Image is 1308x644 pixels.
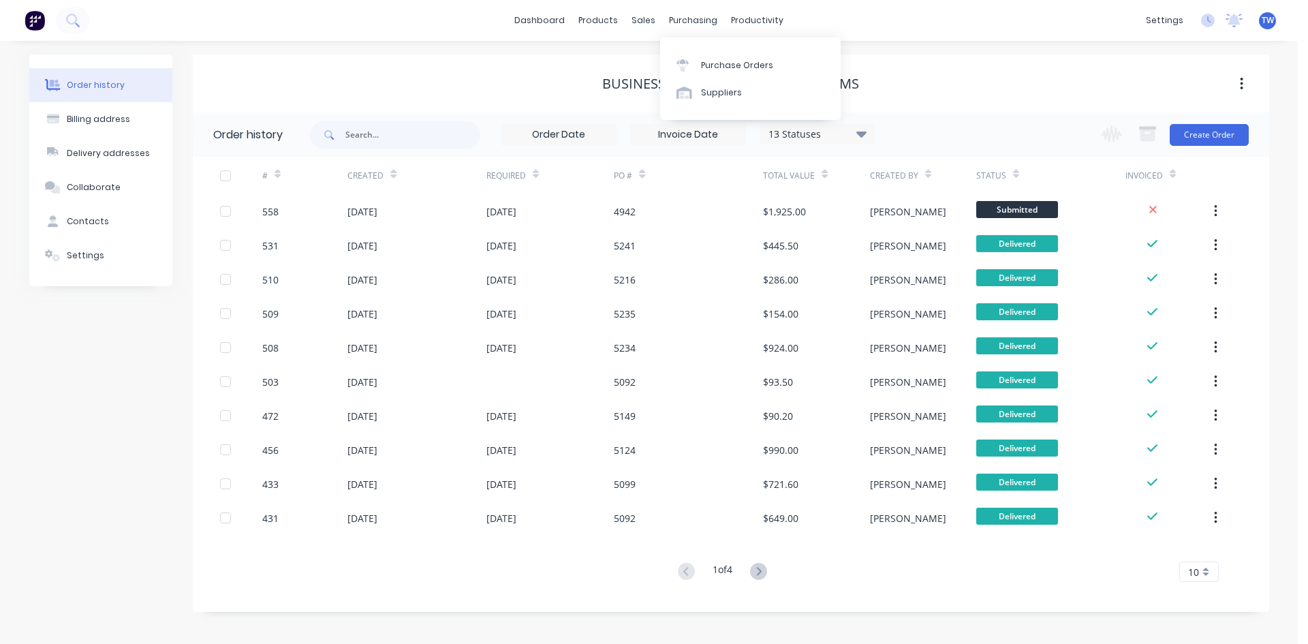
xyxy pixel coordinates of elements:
div: Created By [870,157,976,194]
div: [DATE] [486,341,516,355]
div: 558 [262,204,279,219]
div: [PERSON_NAME] [870,375,946,389]
div: 509 [262,307,279,321]
div: Collaborate [67,181,121,194]
div: 510 [262,273,279,287]
div: 431 [262,511,279,525]
div: [DATE] [347,409,377,423]
div: [PERSON_NAME] [870,477,946,491]
div: # [262,170,268,182]
span: Delivered [976,303,1058,320]
div: Settings [67,249,104,262]
div: sales [625,10,662,31]
div: Total Value [763,157,869,194]
div: $924.00 [763,341,798,355]
button: Billing address [29,102,172,136]
div: Status [976,170,1006,182]
div: Created [347,170,384,182]
div: Total Value [763,170,815,182]
div: 4942 [614,204,636,219]
div: [PERSON_NAME] [870,409,946,423]
div: Invoiced [1125,157,1211,194]
a: Purchase Orders [660,51,841,78]
span: Submitted [976,201,1058,218]
div: Contacts [67,215,109,228]
button: Contacts [29,204,172,239]
div: settings [1139,10,1190,31]
button: Collaborate [29,170,172,204]
input: Order Date [501,125,616,145]
div: [DATE] [486,443,516,457]
span: Delivered [976,474,1058,491]
div: purchasing [662,10,724,31]
img: Factory [25,10,45,31]
span: Delivered [976,371,1058,388]
div: 531 [262,239,279,253]
div: $1,925.00 [763,204,806,219]
div: Billing address [67,113,130,125]
div: [PERSON_NAME] [870,443,946,457]
div: $286.00 [763,273,798,287]
div: products [572,10,625,31]
div: 5216 [614,273,636,287]
div: # [262,157,347,194]
input: Search... [345,121,480,149]
span: Delivered [976,337,1058,354]
div: 472 [262,409,279,423]
div: $721.60 [763,477,798,491]
div: [PERSON_NAME] [870,511,946,525]
div: [DATE] [347,204,377,219]
div: [DATE] [347,239,377,253]
div: productivity [724,10,790,31]
div: [PERSON_NAME] [870,341,946,355]
div: [PERSON_NAME] [870,204,946,219]
div: $154.00 [763,307,798,321]
div: [DATE] [347,477,377,491]
div: [PERSON_NAME] [870,239,946,253]
button: Settings [29,239,172,273]
div: [DATE] [486,511,516,525]
div: Delivery addresses [67,147,150,159]
div: [DATE] [347,273,377,287]
button: Order history [29,68,172,102]
div: $990.00 [763,443,798,457]
div: 503 [262,375,279,389]
div: 5124 [614,443,636,457]
input: Invoice Date [631,125,745,145]
span: Delivered [976,235,1058,252]
div: [DATE] [347,443,377,457]
div: 433 [262,477,279,491]
div: [DATE] [486,409,516,423]
div: 5149 [614,409,636,423]
div: [DATE] [486,204,516,219]
button: Create Order [1170,124,1249,146]
div: [DATE] [486,239,516,253]
span: 10 [1188,565,1199,579]
div: 5092 [614,511,636,525]
div: Created [347,157,486,194]
div: $445.50 [763,239,798,253]
div: [DATE] [486,307,516,321]
div: Purchase Orders [701,59,773,72]
div: PO # [614,170,632,182]
button: Delivery addresses [29,136,172,170]
div: [PERSON_NAME] [870,273,946,287]
div: [DATE] [347,511,377,525]
div: PO # [614,157,763,194]
div: 5092 [614,375,636,389]
div: Invoiced [1125,170,1163,182]
a: Suppliers [660,79,841,106]
div: [DATE] [347,341,377,355]
span: Delivered [976,440,1058,457]
div: 5235 [614,307,636,321]
div: 456 [262,443,279,457]
span: Delivered [976,508,1058,525]
div: $93.50 [763,375,793,389]
div: Order history [213,127,283,143]
div: 5234 [614,341,636,355]
div: 5099 [614,477,636,491]
div: Required [486,157,614,194]
span: Delivered [976,269,1058,286]
div: Status [976,157,1125,194]
div: $90.20 [763,409,793,423]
